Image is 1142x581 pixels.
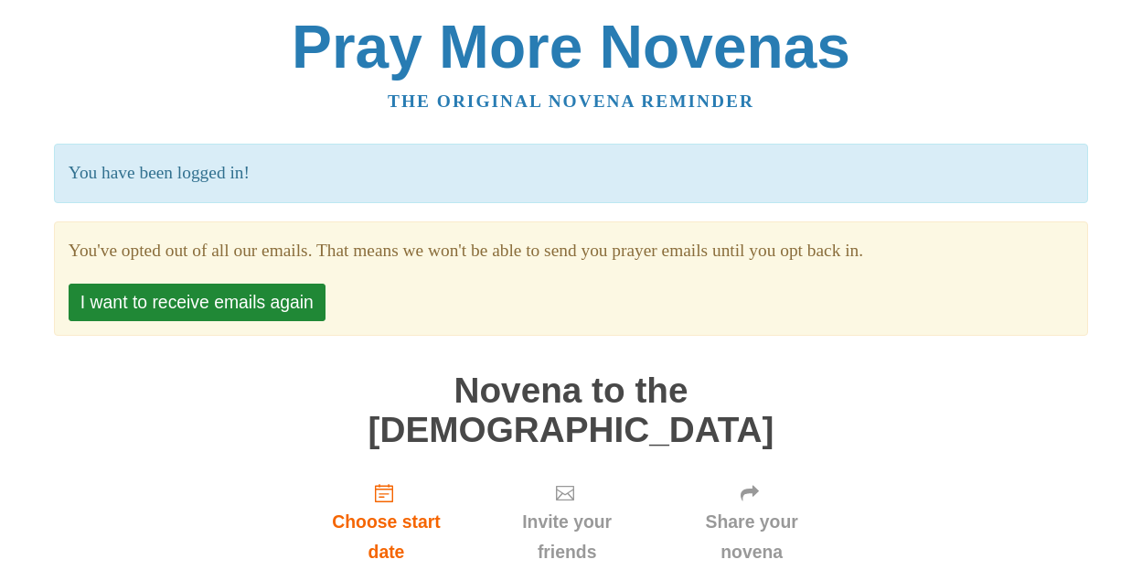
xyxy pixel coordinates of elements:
[69,236,1073,266] section: You've opted out of all our emails. That means we won't be able to send you prayer emails until y...
[69,284,326,321] button: I want to receive emails again
[297,468,476,576] a: Choose start date
[388,91,754,111] a: The original novena reminder
[297,371,846,449] h1: Novena to the [DEMOGRAPHIC_DATA]
[315,507,458,567] span: Choose start date
[494,507,639,567] span: Invite your friends
[658,468,846,576] div: Click "Next" to confirm your start date first.
[475,468,657,576] div: Click "Next" to confirm your start date first.
[677,507,827,567] span: Share your novena
[292,13,850,81] a: Pray More Novenas
[54,144,1088,203] p: You have been logged in!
